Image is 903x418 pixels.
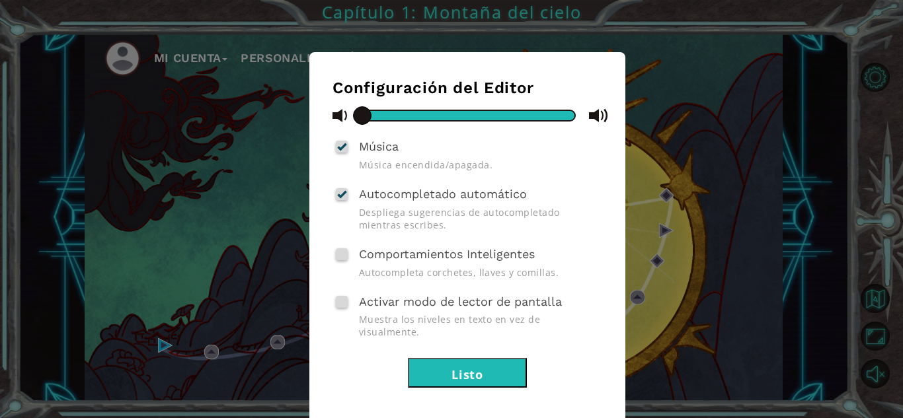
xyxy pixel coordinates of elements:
span: Autocompleta corchetes, llaves y comillas. [359,266,602,279]
span: Música [359,139,399,153]
span: Activar modo de lector de pantalla [359,295,562,308]
span: Autocompletado automático [359,187,527,201]
h3: Configuración del Editor [333,79,602,97]
span: Muestra los niveles en texto en vez de visualmente. [359,313,602,338]
span: Despliega sugerencias de autocompletado mientras escribes. [359,206,602,231]
button: Listo [408,358,527,388]
span: Comportamientos Inteligentes [359,247,535,261]
span: Música encendida/apagada. [359,158,602,171]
